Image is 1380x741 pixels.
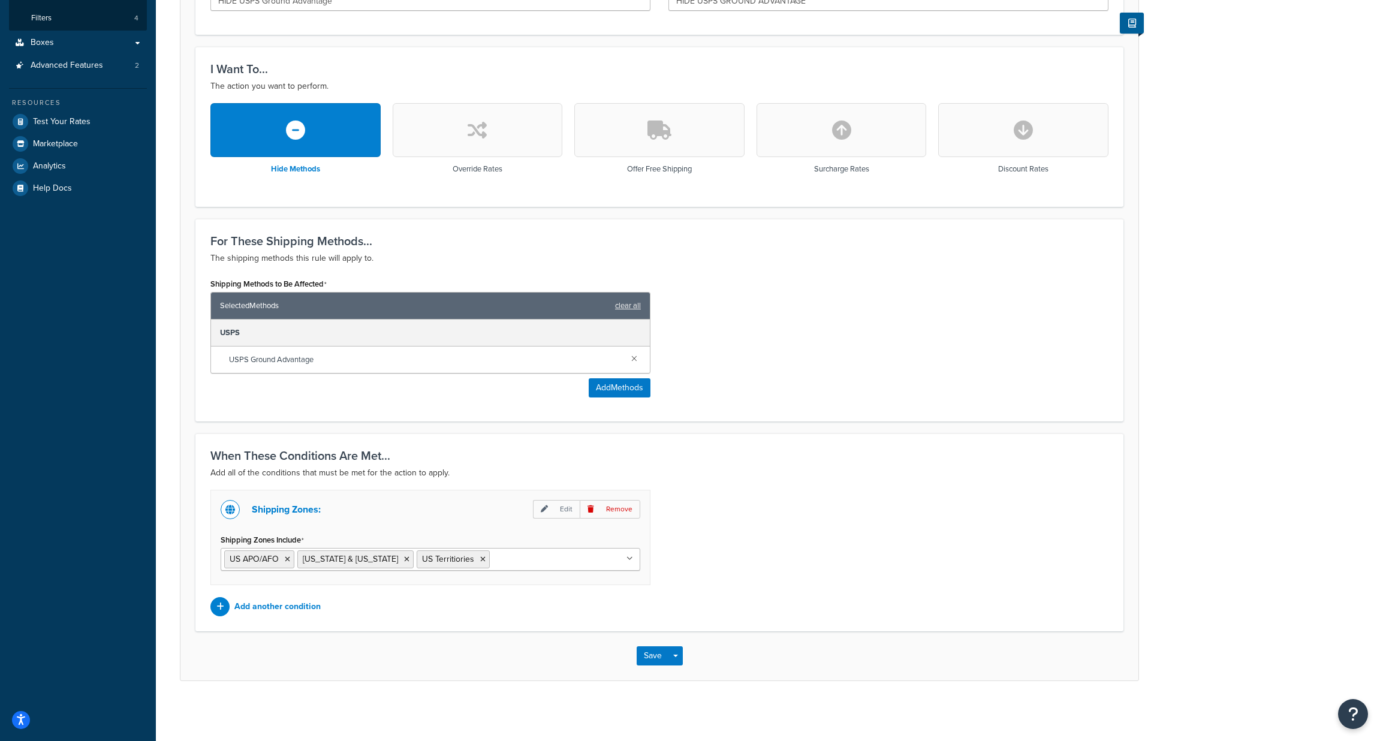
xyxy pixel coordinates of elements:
[9,55,147,77] li: Advanced Features
[234,598,321,615] p: Add another condition
[211,320,650,347] div: USPS
[1120,13,1144,34] button: Show Help Docs
[210,466,1108,480] p: Add all of the conditions that must be met for the action to apply.
[9,155,147,177] a: Analytics
[627,165,692,173] h3: Offer Free Shipping
[303,553,398,565] span: [US_STATE] & [US_STATE]
[134,13,138,23] span: 4
[210,251,1108,266] p: The shipping methods this rule will apply to.
[9,111,147,132] a: Test Your Rates
[31,61,103,71] span: Advanced Features
[637,646,669,665] button: Save
[271,165,320,173] h3: Hide Methods
[33,117,91,127] span: Test Your Rates
[615,297,641,314] a: clear all
[9,55,147,77] a: Advanced Features2
[135,61,139,71] span: 2
[33,183,72,194] span: Help Docs
[210,279,327,289] label: Shipping Methods to Be Affected
[9,98,147,108] div: Resources
[814,165,869,173] h3: Surcharge Rates
[230,553,279,565] span: US APO/AFO
[210,449,1108,462] h3: When These Conditions Are Met...
[210,79,1108,94] p: The action you want to perform.
[220,297,609,314] span: Selected Methods
[998,165,1048,173] h3: Discount Rates
[31,38,54,48] span: Boxes
[453,165,502,173] h3: Override Rates
[221,535,304,545] label: Shipping Zones Include
[252,501,321,518] p: Shipping Zones:
[210,62,1108,76] h3: I Want To...
[422,553,474,565] span: US Territiories
[9,32,147,54] a: Boxes
[589,378,650,397] button: AddMethods
[9,133,147,155] a: Marketplace
[533,500,580,519] p: Edit
[1338,699,1368,729] button: Open Resource Center
[9,7,147,29] a: Filters4
[580,500,640,519] p: Remove
[229,351,622,368] span: USPS Ground Advantage
[9,7,147,29] li: Filters
[9,177,147,199] a: Help Docs
[210,234,1108,248] h3: For These Shipping Methods...
[33,139,78,149] span: Marketplace
[33,161,66,171] span: Analytics
[31,13,52,23] span: Filters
